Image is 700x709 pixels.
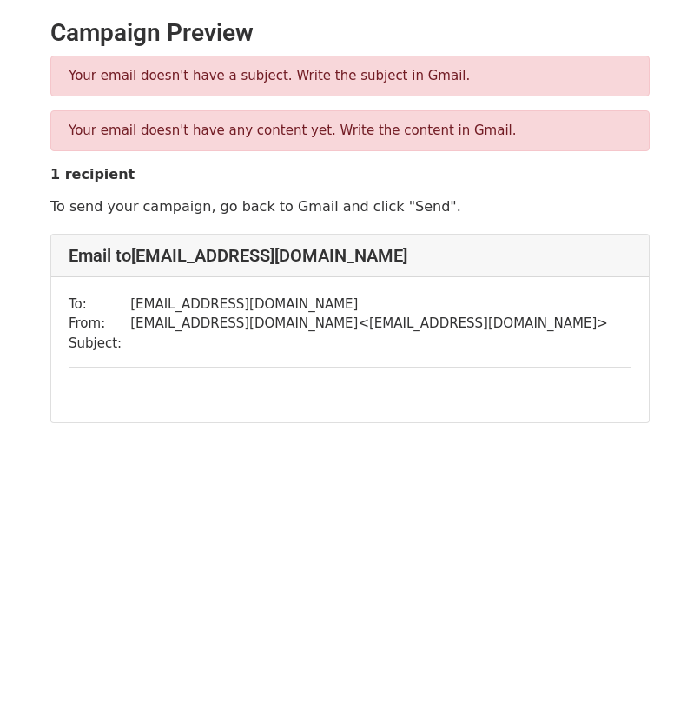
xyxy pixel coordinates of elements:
[50,197,650,215] p: To send your campaign, go back to Gmail and click "Send".
[69,122,631,140] p: Your email doesn't have any content yet. Write the content in Gmail.
[50,18,650,48] h2: Campaign Preview
[69,314,130,334] td: From:
[130,295,608,315] td: [EMAIL_ADDRESS][DOMAIN_NAME]
[69,67,631,85] p: Your email doesn't have a subject. Write the subject in Gmail.
[69,334,130,354] td: Subject:
[130,314,608,334] td: [EMAIL_ADDRESS][DOMAIN_NAME] < [EMAIL_ADDRESS][DOMAIN_NAME] >
[69,245,631,266] h4: Email to [EMAIL_ADDRESS][DOMAIN_NAME]
[50,166,135,182] strong: 1 recipient
[69,295,130,315] td: To:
